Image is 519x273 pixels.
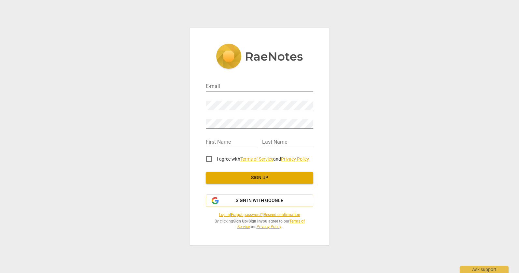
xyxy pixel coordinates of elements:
b: Sign In [248,219,261,223]
button: Sign up [206,172,313,184]
a: Privacy Policy [257,224,281,229]
span: I agree with and [217,156,309,162]
span: | | [206,212,313,218]
a: Privacy Policy [281,156,309,162]
a: Forgot password? [231,212,263,217]
a: Terms of Service [240,156,273,162]
a: Log in [219,212,230,217]
b: Sign Up [233,219,247,223]
img: 5ac2273c67554f335776073100b6d88f.svg [216,44,303,70]
div: Ask support [460,266,509,273]
span: Sign in with Google [236,197,283,204]
a: Terms of Service [237,219,305,229]
span: By clicking / you agree to our and . [206,219,313,229]
a: Resend confirmation [264,212,300,217]
span: Sign up [211,175,308,181]
button: Sign in with Google [206,194,313,207]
